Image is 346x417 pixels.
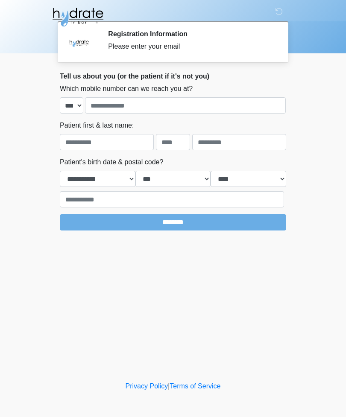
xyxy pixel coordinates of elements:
div: Please enter your email [108,41,273,52]
h2: Tell us about you (or the patient if it's not you) [60,72,286,80]
label: Patient first & last name: [60,120,134,131]
label: Patient's birth date & postal code? [60,157,163,167]
img: Agent Avatar [66,30,92,55]
a: Privacy Policy [126,382,168,390]
img: Hydrate IV Bar - Fort Collins Logo [51,6,104,28]
a: | [168,382,170,390]
label: Which mobile number can we reach you at? [60,84,193,94]
a: Terms of Service [170,382,220,390]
